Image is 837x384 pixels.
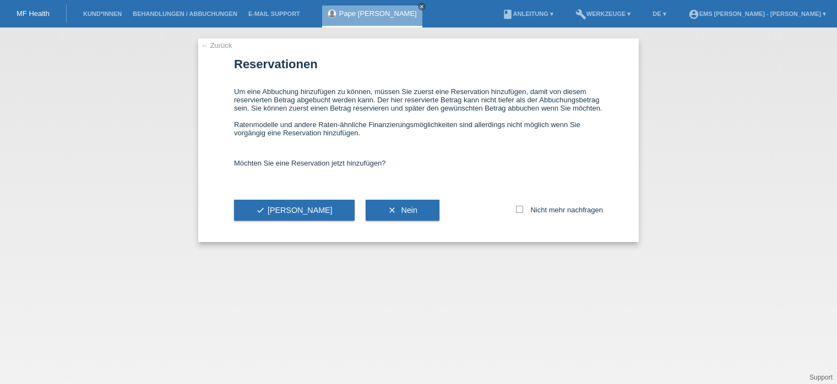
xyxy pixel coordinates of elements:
i: build [575,9,586,20]
a: bookAnleitung ▾ [497,10,559,17]
span: Nein [401,206,417,215]
button: check[PERSON_NAME] [234,200,355,221]
span: [PERSON_NAME] [256,206,333,215]
a: buildWerkzeuge ▾ [570,10,637,17]
i: book [502,9,513,20]
a: Behandlungen / Abbuchungen [127,10,243,17]
a: MF Health [17,9,50,18]
label: Nicht mehr nachfragen [516,206,603,214]
a: account_circleEMS [PERSON_NAME] - [PERSON_NAME] ▾ [683,10,831,17]
a: close [418,3,426,10]
i: account_circle [688,9,699,20]
div: Um eine Abbuchung hinzufügen zu können, müssen Sie zuerst eine Reservation hinzufügen, damit von ... [234,76,603,148]
i: check [256,206,265,215]
a: E-Mail Support [243,10,306,17]
button: clear Nein [366,200,439,221]
div: Möchten Sie eine Reservation jetzt hinzufügen? [234,148,603,178]
a: DE ▾ [647,10,671,17]
i: clear [388,206,396,215]
a: Kund*innen [78,10,127,17]
a: Support [809,374,833,381]
a: ← Zurück [201,41,232,50]
i: close [419,4,425,9]
h1: Reservationen [234,57,603,71]
a: Pape [PERSON_NAME] [339,9,417,18]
